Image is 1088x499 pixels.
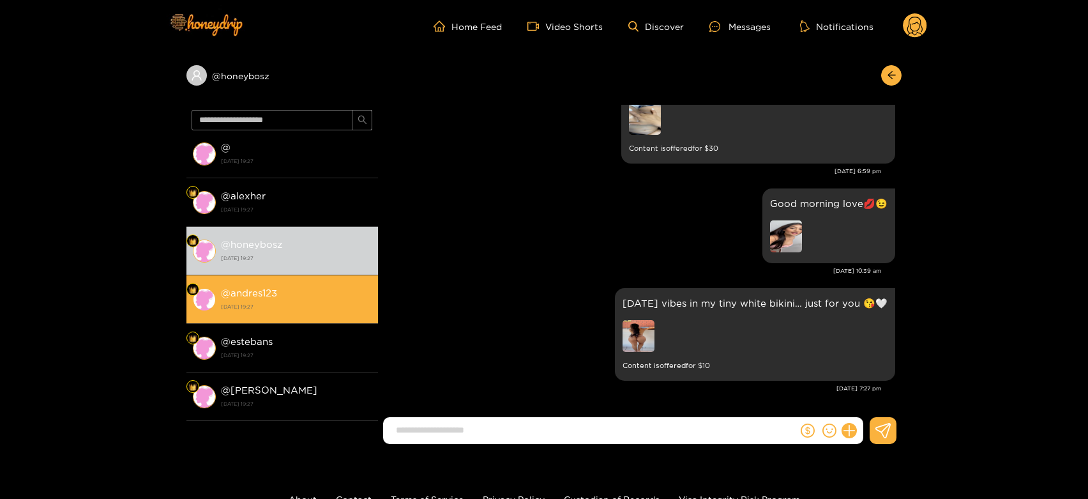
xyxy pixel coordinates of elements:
[193,288,216,311] img: conversation
[796,20,877,33] button: Notifications
[193,240,216,263] img: conversation
[193,337,216,360] img: conversation
[221,385,317,395] strong: @ [PERSON_NAME]
[189,383,197,391] img: Fan Level
[527,20,545,32] span: video-camera
[615,288,895,381] div: Sep. 30, 7:27 pm
[629,141,888,156] small: Content is offered for $ 30
[186,65,378,86] div: @honeybosz
[189,189,197,197] img: Fan Level
[384,384,882,393] div: [DATE] 7:27 pm
[221,239,282,250] strong: @ honeybosz
[221,155,372,167] strong: [DATE] 19:27
[434,20,502,32] a: Home Feed
[352,110,372,130] button: search
[193,142,216,165] img: conversation
[881,65,902,86] button: arrow-left
[221,336,273,347] strong: @ estebans
[762,188,895,263] div: Sep. 30, 10:39 am
[221,142,230,153] strong: @
[629,103,661,135] img: preview
[191,70,202,81] span: user
[801,424,815,438] span: dollar
[221,301,372,312] strong: [DATE] 19:27
[527,20,603,32] a: Video Shorts
[193,385,216,408] img: conversation
[189,238,197,245] img: Fan Level
[623,320,654,352] img: preview
[770,196,888,211] p: Good morning love💋😉
[189,286,197,294] img: Fan Level
[189,335,197,342] img: Fan Level
[384,167,882,176] div: [DATE] 6:59 pm
[822,424,836,438] span: smile
[221,204,372,215] strong: [DATE] 19:27
[221,190,266,201] strong: @ alexher
[709,19,771,34] div: Messages
[798,421,817,440] button: dollar
[623,296,888,311] p: [DATE] vibes in my tiny white bikini… just for you 😘🤍
[221,288,277,298] strong: @ andres123
[628,21,684,32] a: Discover
[193,191,216,214] img: conversation
[623,358,888,373] small: Content is offered for $ 10
[221,349,372,361] strong: [DATE] 19:27
[621,71,895,164] div: Sep. 29, 6:59 pm
[434,20,451,32] span: home
[221,398,372,410] strong: [DATE] 19:27
[358,115,367,126] span: search
[221,252,372,264] strong: [DATE] 19:27
[887,70,896,81] span: arrow-left
[384,266,882,275] div: [DATE] 10:39 am
[770,220,802,252] img: preview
